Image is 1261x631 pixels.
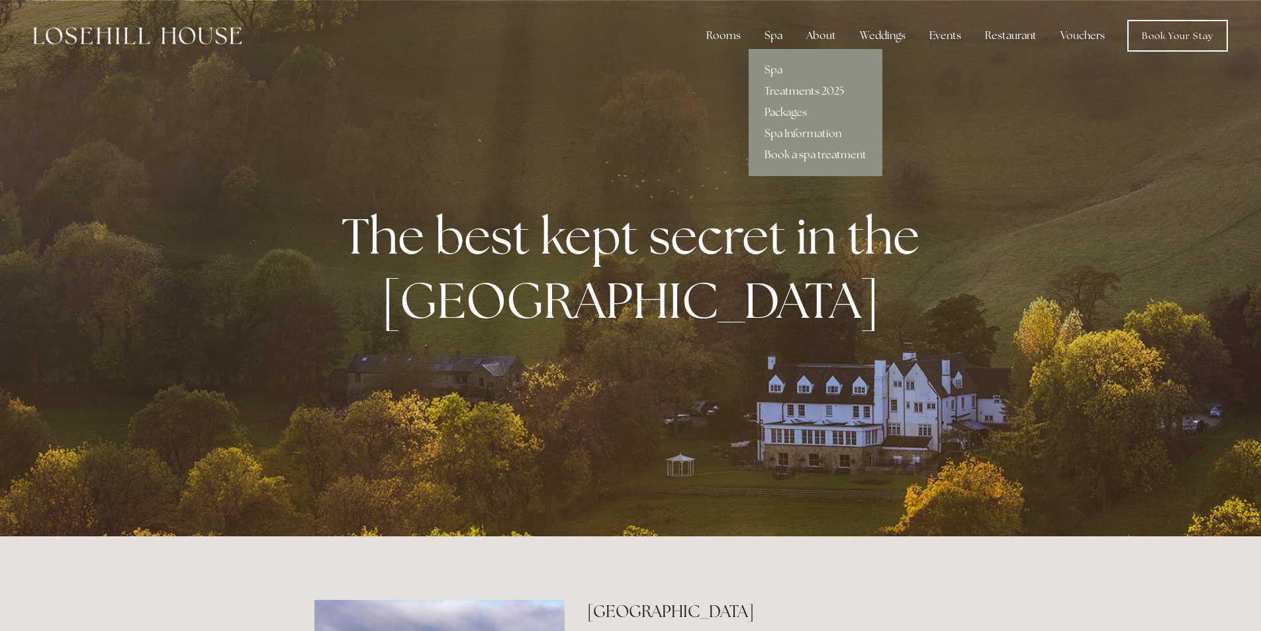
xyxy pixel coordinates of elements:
[749,123,882,144] a: Spa Information
[749,144,882,166] a: Book a spa treatment
[33,27,242,44] img: Losehill House
[919,23,972,49] div: Events
[754,23,793,49] div: Spa
[1050,23,1115,49] a: Vouchers
[1127,20,1228,52] a: Book Your Stay
[749,102,882,123] a: Packages
[342,203,930,333] strong: The best kept secret in the [GEOGRAPHIC_DATA]
[849,23,916,49] div: Weddings
[749,81,882,102] a: Treatments 2025
[587,600,947,623] h2: [GEOGRAPHIC_DATA]
[974,23,1047,49] div: Restaurant
[749,60,882,81] a: Spa
[696,23,751,49] div: Rooms
[796,23,847,49] div: About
